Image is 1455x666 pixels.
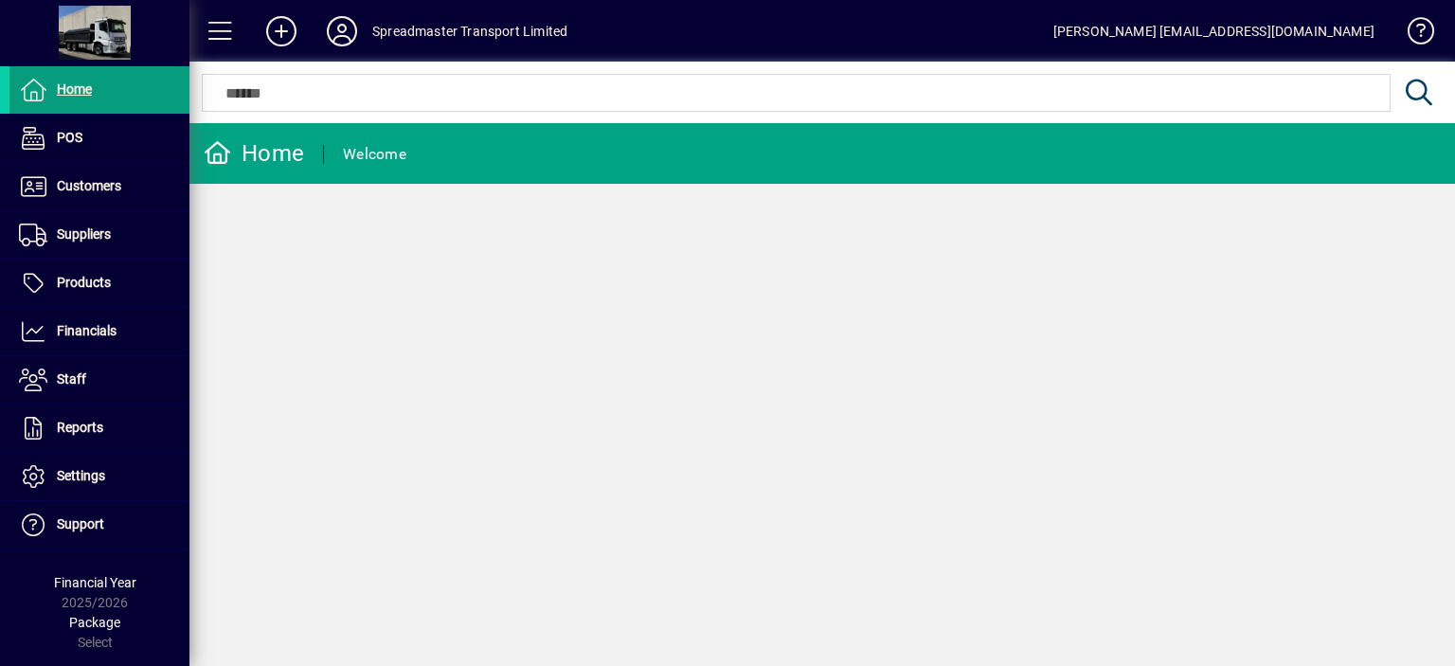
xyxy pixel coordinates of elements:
span: Home [57,81,92,97]
span: Financial Year [54,575,136,590]
span: Customers [57,178,121,193]
span: POS [57,130,82,145]
span: Settings [57,468,105,483]
span: Financials [57,323,117,338]
a: Settings [9,453,189,500]
span: Staff [57,371,86,387]
div: Home [204,138,304,169]
a: Reports [9,405,189,452]
div: Spreadmaster Transport Limited [372,16,567,46]
a: Suppliers [9,211,189,259]
a: Knowledge Base [1393,4,1431,65]
span: Products [57,275,111,290]
span: Package [69,615,120,630]
button: Add [251,14,312,48]
span: Suppliers [57,226,111,242]
a: Staff [9,356,189,404]
a: POS [9,115,189,162]
a: Financials [9,308,189,355]
span: Support [57,516,104,531]
a: Products [9,260,189,307]
span: Reports [57,420,103,435]
button: Profile [312,14,372,48]
div: Welcome [343,139,406,170]
a: Support [9,501,189,549]
a: Customers [9,163,189,210]
div: [PERSON_NAME] [EMAIL_ADDRESS][DOMAIN_NAME] [1053,16,1374,46]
